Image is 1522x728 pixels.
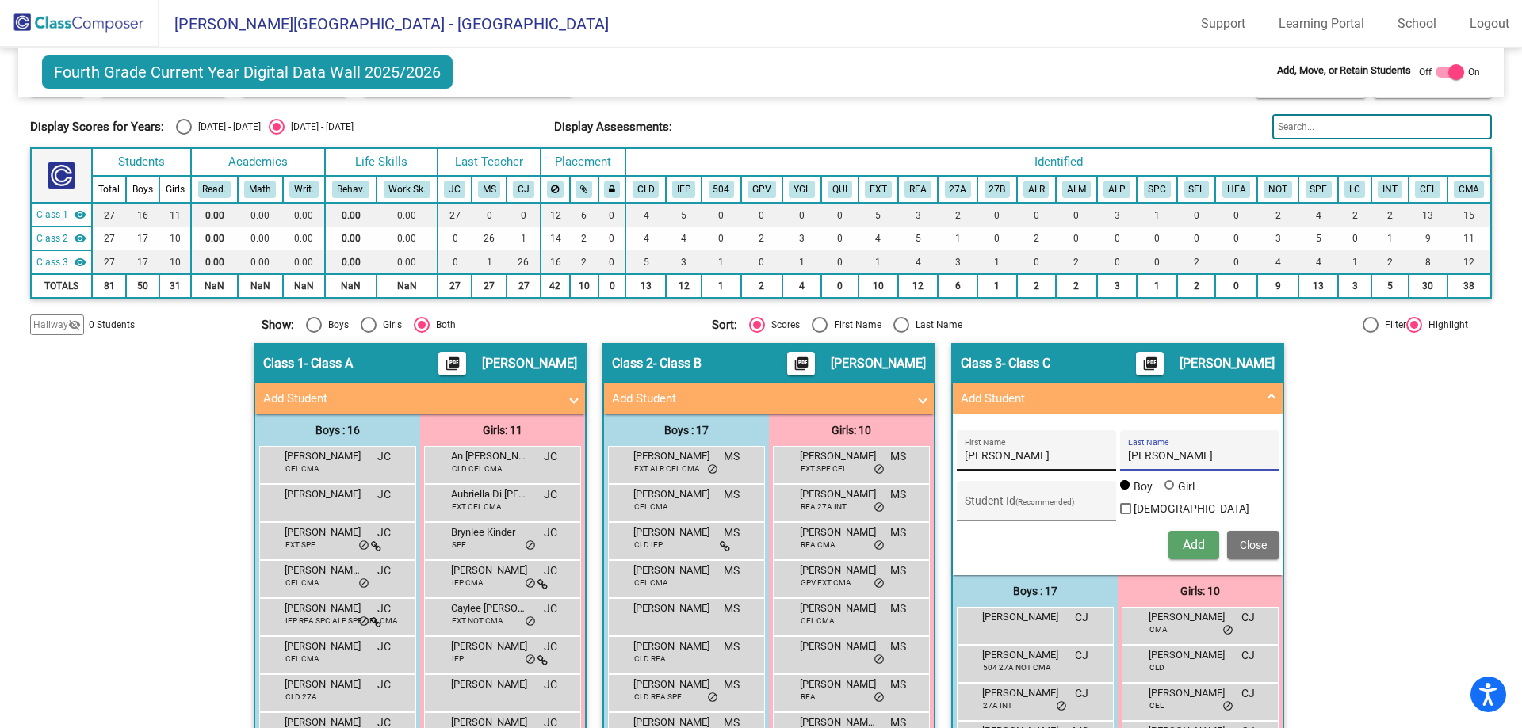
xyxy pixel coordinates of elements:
[1447,250,1491,274] td: 12
[1128,450,1271,463] input: Last Name
[238,250,283,274] td: 0.00
[765,318,800,332] div: Scores
[672,181,696,198] button: IEP
[1306,181,1333,198] button: SPE
[1409,227,1447,250] td: 9
[898,227,938,250] td: 5
[977,274,1016,298] td: 1
[176,119,354,135] mat-radio-group: Select an option
[451,448,530,464] span: An [PERSON_NAME]
[1056,274,1097,298] td: 2
[938,203,977,227] td: 2
[1378,181,1402,198] button: INT
[1257,203,1298,227] td: 2
[874,463,885,476] span: do_not_disturb_alt
[482,356,577,372] span: [PERSON_NAME]
[478,181,501,198] button: MS
[36,255,68,269] span: Class 3
[598,227,626,250] td: 0
[666,227,702,250] td: 4
[782,250,821,274] td: 1
[438,227,471,250] td: 0
[890,448,906,465] span: MS
[945,181,972,198] button: 27A
[438,148,541,176] th: Last Teacher
[625,250,665,274] td: 5
[1188,11,1258,36] a: Support
[472,227,507,250] td: 26
[1298,227,1338,250] td: 5
[507,274,540,298] td: 27
[1409,203,1447,227] td: 13
[541,176,570,203] th: Keep away students
[666,176,702,203] th: Individualized Education Plan
[1371,176,1409,203] th: Intervention
[191,227,238,250] td: 0.00
[821,176,859,203] th: Quiet
[782,203,821,227] td: 0
[31,250,92,274] td: Cassie Judy - Class C
[666,250,702,274] td: 3
[904,181,931,198] button: REA
[831,356,926,372] span: [PERSON_NAME]
[126,227,159,250] td: 17
[438,176,471,203] th: Jessica Casler
[438,352,466,375] button: Print Students Details
[1103,181,1130,198] button: ALP
[1097,227,1137,250] td: 0
[1240,539,1267,551] span: Close
[741,250,782,274] td: 0
[1272,114,1491,139] input: Search...
[438,203,471,227] td: 27
[1180,356,1275,372] span: [PERSON_NAME]
[1097,203,1137,227] td: 3
[938,274,977,298] td: 6
[1177,227,1215,250] td: 0
[554,120,672,134] span: Display Assessments:
[1177,203,1215,227] td: 0
[938,250,977,274] td: 3
[472,274,507,298] td: 27
[238,227,283,250] td: 0.00
[507,203,540,227] td: 0
[159,176,191,203] th: Girls
[126,203,159,227] td: 16
[289,181,319,198] button: Writ.
[444,181,465,198] button: JC
[709,181,735,198] button: 504
[953,414,1283,575] div: Add Student
[541,203,570,227] td: 12
[1264,181,1292,198] button: NOT
[1017,203,1056,227] td: 0
[625,176,665,203] th: Culturally Linguistic Diversity
[1097,176,1137,203] th: Advanced Learning Plan (General)
[89,318,135,332] span: 0 Students
[283,250,325,274] td: 0.00
[859,274,898,298] td: 10
[159,227,191,250] td: 10
[325,148,438,176] th: Life Skills
[420,414,585,446] div: Girls: 11
[604,383,934,414] mat-expansion-panel-header: Add Student
[965,450,1107,463] input: First Name
[513,181,534,198] button: CJ
[859,176,898,203] th: Extrovert
[712,317,1150,333] mat-radio-group: Select an option
[1056,227,1097,250] td: 0
[332,181,369,198] button: Behav.
[604,414,769,446] div: Boys : 17
[472,250,507,274] td: 1
[92,148,190,176] th: Students
[1266,11,1377,36] a: Learning Portal
[1215,203,1256,227] td: 0
[898,203,938,227] td: 3
[800,448,879,464] span: [PERSON_NAME]
[1447,274,1491,298] td: 38
[570,274,598,298] td: 10
[541,148,626,176] th: Placement
[544,448,557,465] span: JC
[126,176,159,203] th: Boys
[633,448,713,464] span: [PERSON_NAME]
[1002,356,1050,372] span: - Class C
[1338,227,1371,250] td: 0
